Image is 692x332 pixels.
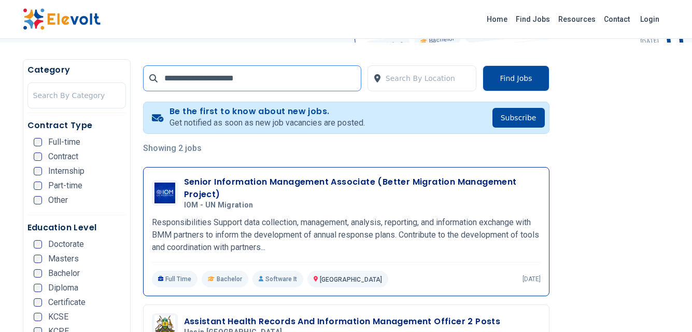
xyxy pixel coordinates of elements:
[34,255,42,263] input: Masters
[143,142,549,155] p: Showing 2 jobs
[48,153,78,161] span: Contract
[184,201,253,210] span: IOM - UN Migration
[170,117,365,129] p: Get notified as soon as new job vacancies are posted.
[512,11,554,27] a: Find Jobs
[184,315,501,328] h3: Assistant Health Records And Information Management Officer 2 Posts
[34,138,42,146] input: Full-time
[522,275,541,283] p: [DATE]
[600,11,634,27] a: Contact
[34,298,42,307] input: Certificate
[184,176,541,201] h3: Senior Information Management Associate (Better Migration Management Project)
[48,138,80,146] span: Full-time
[34,313,42,321] input: KCSE
[34,167,42,175] input: Internship
[152,176,541,287] a: IOM - UN MigrationSenior Information Management Associate (Better Migration Management Project)IO...
[48,255,79,263] span: Masters
[48,240,84,248] span: Doctorate
[554,11,600,27] a: Resources
[48,298,86,307] span: Certificate
[48,313,68,321] span: KCSE
[27,119,126,132] h5: Contract Type
[48,182,82,190] span: Part-time
[34,182,42,190] input: Part-time
[34,284,42,292] input: Diploma
[152,216,541,254] p: Responsibilities Support data collection, management, analysis, reporting, and information exchan...
[483,65,549,91] button: Find Jobs
[154,183,175,203] img: IOM - UN Migration
[483,11,512,27] a: Home
[34,196,42,204] input: Other
[48,284,78,292] span: Diploma
[320,276,382,283] span: [GEOGRAPHIC_DATA]
[48,167,84,175] span: Internship
[640,282,692,332] iframe: Chat Widget
[27,222,126,234] h5: Education Level
[170,106,365,117] h4: Be the first to know about new jobs.
[217,275,242,283] span: Bachelor
[34,153,42,161] input: Contract
[27,64,126,76] h5: Category
[492,108,545,128] button: Subscribe
[23,8,101,30] img: Elevolt
[152,271,198,287] p: Full Time
[48,196,68,204] span: Other
[34,269,42,278] input: Bachelor
[34,240,42,248] input: Doctorate
[48,269,80,278] span: Bachelor
[252,271,303,287] p: Software It
[634,9,666,30] a: Login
